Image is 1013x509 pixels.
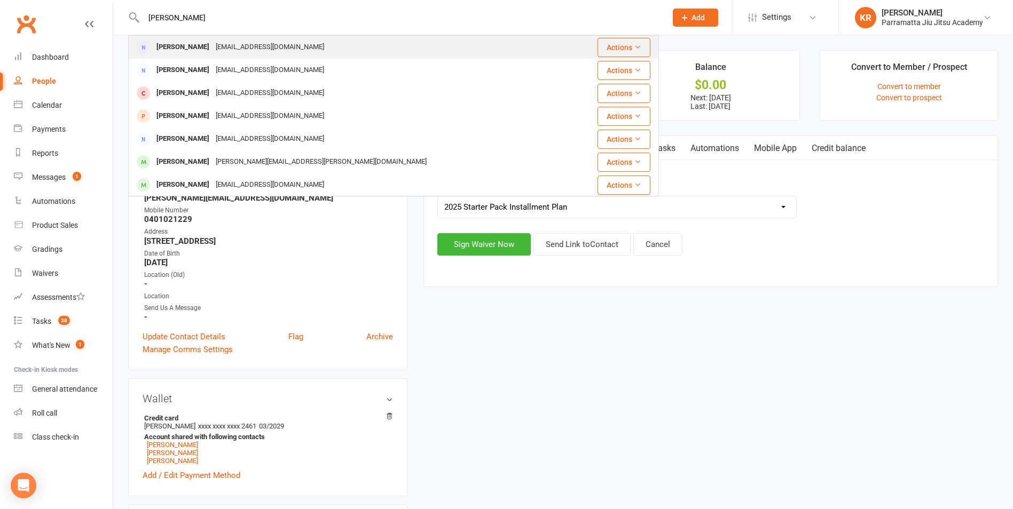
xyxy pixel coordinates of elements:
span: 38 [58,316,70,325]
strong: - [144,279,393,289]
strong: 0401021229 [144,214,393,224]
div: Class check-in [32,433,79,441]
a: Assessments [14,285,113,309]
button: Actions [598,176,650,195]
a: General attendance kiosk mode [14,377,113,401]
button: Actions [598,107,650,126]
a: Dashboard [14,45,113,69]
div: Messages [32,173,66,181]
div: [PERSON_NAME] [153,108,213,124]
strong: Account shared with following contacts [144,433,388,441]
a: Automations [14,189,113,213]
a: Flag [288,330,303,343]
strong: Credit card [144,414,388,422]
div: [PERSON_NAME] [153,131,213,147]
div: [EMAIL_ADDRESS][DOMAIN_NAME] [213,85,327,101]
a: Automations [683,136,747,161]
button: Actions [598,61,650,80]
div: KR [855,7,876,28]
a: Convert to prospect [876,93,942,102]
div: Convert to Member / Prospect [851,60,967,79]
div: [PERSON_NAME] [153,154,213,170]
div: [EMAIL_ADDRESS][DOMAIN_NAME] [213,39,327,55]
a: [PERSON_NAME] [147,457,198,465]
button: Send Link toContact [533,233,631,256]
div: Balance [695,60,726,79]
div: [EMAIL_ADDRESS][DOMAIN_NAME] [213,131,327,147]
div: Gradings [32,245,62,253]
a: Product Sales [14,213,113,237]
div: Location [144,291,393,301]
button: Sign Waiver Now [437,233,531,256]
div: Automations [32,197,75,205]
a: [PERSON_NAME] [147,449,198,457]
span: xxxx xxxx xxxx 2461 [198,422,256,430]
div: [PERSON_NAME] [153,177,213,193]
div: Location (Old) [144,270,393,280]
h3: Wallet [143,393,393,404]
div: Roll call [32,409,57,417]
button: Cancel [633,233,682,256]
a: Tasks [646,136,683,161]
div: [EMAIL_ADDRESS][DOMAIN_NAME] [213,62,327,78]
a: People [14,69,113,93]
strong: [STREET_ADDRESS] [144,236,393,246]
div: Open Intercom Messenger [11,473,36,498]
div: [EMAIL_ADDRESS][DOMAIN_NAME] [213,108,327,124]
div: [PERSON_NAME] [153,85,213,101]
a: [PERSON_NAME] [147,441,198,449]
li: [PERSON_NAME] [143,412,393,466]
div: What's New [32,341,70,349]
a: Update Contact Details [143,330,225,343]
div: Dashboard [32,53,69,61]
a: Add / Edit Payment Method [143,469,240,482]
a: Reports [14,141,113,165]
div: Assessments [32,293,85,301]
a: Gradings [14,237,113,261]
div: [EMAIL_ADDRESS][DOMAIN_NAME] [213,177,327,193]
button: Actions [598,84,650,103]
div: Send Us A Message [144,303,393,313]
div: Parramatta Jiu Jitsu Academy [882,18,983,27]
a: Archive [366,330,393,343]
a: Tasks 38 [14,309,113,333]
a: What's New1 [14,333,113,357]
a: Convert to member [877,82,941,91]
input: Search... [140,10,659,25]
strong: [DATE] [144,258,393,267]
a: Messages 1 [14,165,113,189]
p: Next: [DATE] Last: [DATE] [632,93,790,110]
div: Address [144,227,393,237]
div: Payments [32,125,66,133]
a: Mobile App [747,136,804,161]
div: [PERSON_NAME] [882,8,983,18]
div: Waivers [32,269,58,277]
a: Roll call [14,401,113,425]
button: Actions [598,153,650,172]
span: 03/2029 [259,422,284,430]
button: Actions [598,38,650,57]
div: [PERSON_NAME] [153,62,213,78]
div: [PERSON_NAME][EMAIL_ADDRESS][PERSON_NAME][DOMAIN_NAME] [213,154,430,170]
div: Reports [32,149,58,157]
h3: Select new Waiver [437,171,984,187]
strong: - [144,312,393,322]
button: Add [673,9,718,27]
div: $0.00 [632,79,790,91]
div: [PERSON_NAME] [153,39,213,55]
a: Manage Comms Settings [143,343,233,356]
a: Class kiosk mode [14,425,113,449]
span: 1 [76,340,84,349]
div: People [32,77,56,85]
div: Mobile Number [144,205,393,216]
strong: [PERSON_NAME][EMAIL_ADDRESS][DOMAIN_NAME] [144,193,393,203]
a: Calendar [14,93,113,117]
span: Add [692,13,705,22]
div: Calendar [32,101,62,109]
span: Settings [762,5,791,29]
div: Date of Birth [144,249,393,259]
a: Clubworx [13,11,40,37]
span: 1 [73,172,81,181]
a: Credit balance [804,136,873,161]
div: Product Sales [32,221,78,229]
